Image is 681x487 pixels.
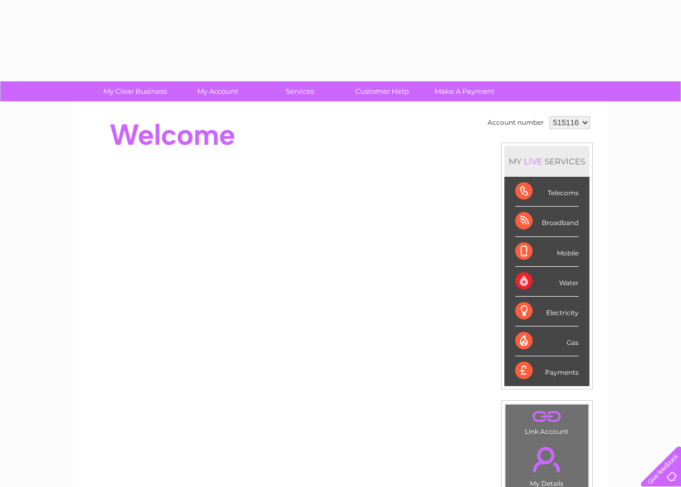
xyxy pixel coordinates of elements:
[505,404,589,438] td: Link Account
[255,81,345,101] a: Services
[515,326,579,356] div: Gas
[485,113,547,132] td: Account number
[173,81,262,101] a: My Account
[515,267,579,297] div: Water
[515,207,579,236] div: Broadband
[508,440,586,478] a: .
[515,297,579,326] div: Electricity
[508,407,586,426] a: .
[515,237,579,267] div: Mobile
[522,156,544,166] div: LIVE
[515,177,579,207] div: Telecoms
[504,146,589,177] div: MY SERVICES
[420,81,509,101] a: Make A Payment
[515,356,579,386] div: Payments
[338,81,427,101] a: Customer Help
[90,81,180,101] a: My Clear Business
